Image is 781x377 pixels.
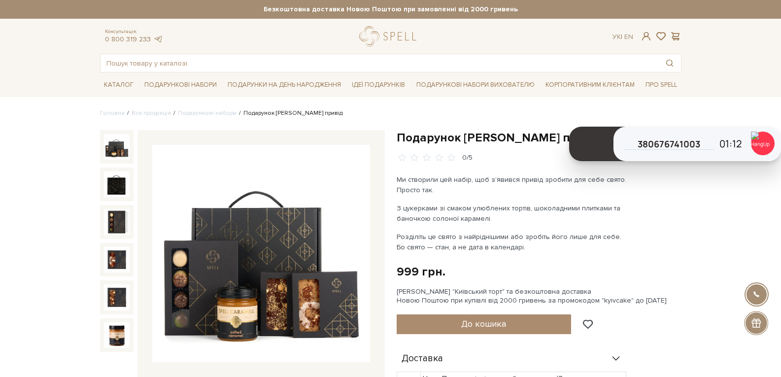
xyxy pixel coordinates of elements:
[105,35,151,43] a: 0 800 319 233
[359,26,421,46] a: logo
[542,76,639,93] a: Корпоративним клієнтам
[100,5,681,14] strong: Безкоштовна доставка Новою Поштою при замовленні від 2000 гривень
[104,284,130,310] img: Подарунок Солодкий привід
[658,54,681,72] button: Пошук товару у каталозі
[462,153,473,163] div: 0/5
[104,134,130,160] img: Подарунок Солодкий привід
[397,287,681,305] div: [PERSON_NAME] "Київський торт" та безкоштовна доставка Новою Поштою при купівлі від 2000 гривень ...
[412,76,539,93] a: Подарункові набори вихователю
[621,33,622,41] span: |
[105,29,163,35] span: Консультація:
[100,109,125,117] a: Головна
[461,318,506,329] span: До кошика
[104,171,130,197] img: Подарунок Солодкий привід
[178,109,237,117] a: Подарункові набори
[397,203,628,224] p: З цукерками зі смаком улюблених тортів, шоколадними плитками та баночкою солоної карамелі.
[237,109,342,118] li: Подарунок [PERSON_NAME] привід
[100,77,137,93] a: Каталог
[612,33,633,41] div: Ук
[397,232,628,252] p: Розділіть це свято з найріднішими або зробіть його лише для себе. Бо свято — стан, а не дата в ка...
[132,109,171,117] a: Вся продукція
[397,264,445,279] div: 999 грн.
[642,77,681,93] a: Про Spell
[348,77,409,93] a: Ідеї подарунків
[397,174,628,195] p: Ми створили цей набір, щоб зʼявився привід зробити для себе свято. Просто так.
[397,314,572,334] button: До кошика
[104,322,130,348] img: Подарунок Солодкий привід
[152,145,370,363] img: Подарунок Солодкий привід
[104,247,130,273] img: Подарунок Солодкий привід
[402,354,443,363] span: Доставка
[104,209,130,235] img: Подарунок Солодкий привід
[224,77,345,93] a: Подарунки на День народження
[101,54,658,72] input: Пошук товару у каталозі
[397,130,681,145] h1: Подарунок [PERSON_NAME] привід
[140,77,221,93] a: Подарункові набори
[153,35,163,43] a: telegram
[624,33,633,41] a: En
